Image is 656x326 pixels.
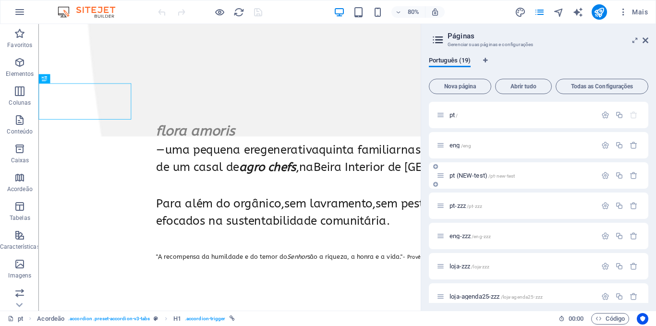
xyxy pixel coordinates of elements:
[601,141,609,149] div: Configurações
[154,316,158,321] i: Este elemento é uma predefinição personalizável
[630,232,638,240] div: Remover
[630,171,638,180] div: Remover
[601,232,609,240] div: Configurações
[230,316,235,321] i: Este elemento está vinculado
[447,233,596,239] div: eng-zzz/eng-zzz
[449,263,489,270] span: Clique para abrir a página
[429,79,491,94] button: Nova página
[431,8,439,16] i: Ao redimensionar, ajusta automaticamente o nível de zoom para caber no dispositivo escolhido.
[630,141,638,149] div: Remover
[449,202,482,209] span: Clique para abrir a página
[449,172,515,179] span: pt (NEW-test)
[447,142,596,148] div: eng/eng
[467,204,482,209] span: /pt-zzz
[447,293,596,300] div: loja-agenda25-zzz/loja-agenda25-zzz
[472,234,491,239] span: /eng-zzz
[488,173,515,179] span: /pt-new-test
[601,292,609,301] div: Configurações
[449,111,458,119] span: Clique para abrir a página
[637,313,648,325] button: Usercentrics
[615,292,623,301] div: Duplicar
[572,7,583,18] i: AI Writer
[630,202,638,210] div: Remover
[10,214,30,222] p: Tabelas
[569,313,583,325] span: 00 00
[630,262,638,270] div: Remover
[534,7,545,18] i: Páginas (Ctrl+Alt+S)
[449,293,543,300] span: Clique para abrir a página
[553,6,565,18] button: navigator
[560,84,644,89] span: Todas as Configurações
[185,313,226,325] span: . accordion-trigger
[447,203,596,209] div: pt-zzz/pt-zzz
[572,6,584,18] button: text_generator
[601,202,609,210] div: Configurações
[447,263,596,269] div: loja-zzz/loja-zzz
[615,141,623,149] div: Duplicar
[233,6,244,18] button: reload
[406,6,421,18] h6: 80%
[515,7,526,18] i: Design (Ctrl+Alt+Y)
[595,313,625,325] span: Código
[6,70,34,78] p: Elementos
[592,4,607,20] button: publish
[173,313,181,325] span: Clique para selecionar. Clique duas vezes para editar
[429,55,471,68] span: Português (19)
[630,111,638,119] div: A página inicial não pode ser excluída
[591,313,629,325] button: Código
[630,292,638,301] div: Remover
[601,111,609,119] div: Configurações
[456,113,458,118] span: /
[501,294,543,300] span: /loja-agenda25-zzz
[449,142,471,149] span: Clique para abrir a página
[461,143,472,148] span: /eng
[68,313,150,325] span: . accordion .preset-accordion-v3-tabs
[601,171,609,180] div: Configurações
[619,7,648,17] span: Mais
[7,185,33,193] p: Acordeão
[7,41,32,49] p: Favoritos
[37,313,64,325] span: Clique para selecionar. Clique duas vezes para editar
[55,6,127,18] img: Editor Logo
[429,57,648,75] div: Guia de Idiomas
[534,6,546,18] button: pages
[447,172,596,179] div: pt (NEW-test)/pt-new-test
[515,6,526,18] button: design
[471,264,489,269] span: /loja-zzz
[615,262,623,270] div: Duplicar
[615,111,623,119] div: Duplicar
[447,112,596,118] div: pt/
[449,232,491,240] span: Clique para abrir a página
[448,40,629,49] h3: Gerenciar suas páginas e configurações
[594,7,605,18] i: Publicar
[8,313,23,325] a: Clique para cancelar a seleção. Clique duas vezes para abrir as Páginas
[615,171,623,180] div: Duplicar
[575,315,577,322] span: :
[495,79,552,94] button: Abrir tudo
[391,6,425,18] button: 80%
[8,272,31,279] p: Imagens
[615,4,652,20] button: Mais
[9,99,31,107] p: Colunas
[433,84,487,89] span: Nova página
[214,6,225,18] button: Clique aqui para sair do modo de visualização e continuar editando
[11,157,29,164] p: Caixas
[556,79,648,94] button: Todas as Configurações
[615,202,623,210] div: Duplicar
[559,313,584,325] h6: Tempo de sessão
[601,262,609,270] div: Configurações
[499,84,547,89] span: Abrir tudo
[448,32,648,40] h2: Páginas
[37,313,234,325] nav: breadcrumb
[615,232,623,240] div: Duplicar
[7,128,33,135] p: Conteúdo
[233,7,244,18] i: Recarregar página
